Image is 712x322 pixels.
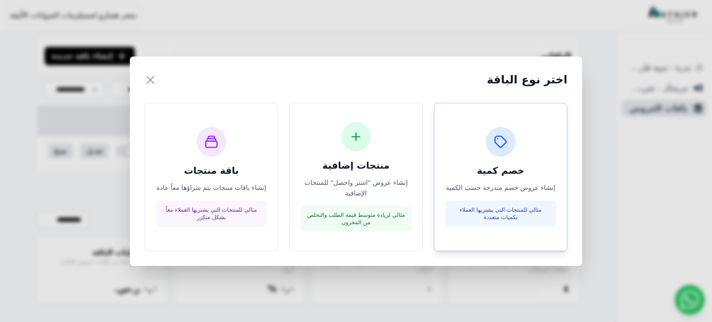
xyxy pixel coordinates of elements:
[445,183,556,193] p: إنشاء عروض خصم متدرجة حسب الكمية
[487,72,567,87] h2: اختر نوع الباقة
[445,164,556,177] h3: خصم كمية
[451,206,550,221] p: مثالي للمنتجات التي يشتريها العملاء بكميات متعددة
[162,206,261,221] p: مثالي للمنتجات التي يشتريها العملاء معاً بشكل متكرر
[301,177,411,199] p: إنشاء عروض "اشتر واحصل" للمنتجات الإضافية
[156,183,267,193] p: إنشاء باقات منتجات يتم شراؤها معاً عادة
[145,71,156,88] button: ×
[306,211,406,226] p: مثالي لزيادة متوسط قيمة الطلب والتخلص من المخزون
[156,164,267,177] h3: باقة منتجات
[301,159,411,172] h3: منتجات إضافية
